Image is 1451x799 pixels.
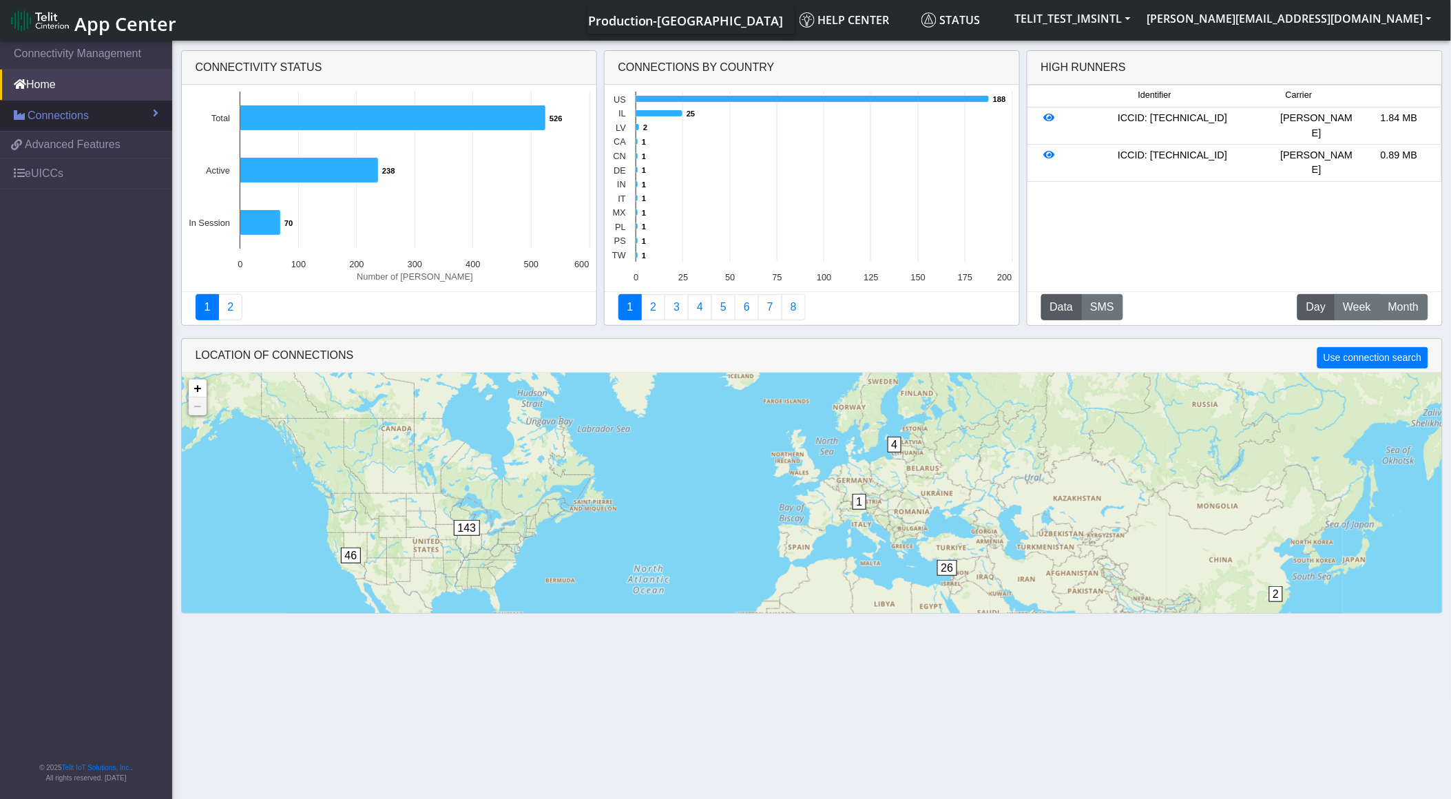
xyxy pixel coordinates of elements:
button: SMS [1081,294,1123,320]
text: 100 [817,272,831,282]
span: 46 [341,548,362,563]
text: 100 [291,259,305,269]
a: App Center [11,6,174,35]
text: CA [614,136,626,147]
text: 0 [634,272,638,282]
text: CN [613,151,625,161]
text: 1 [642,152,646,160]
text: PL [615,222,626,232]
div: 0.89 MB [1358,148,1441,178]
text: 600 [574,259,589,269]
text: IT [618,194,626,204]
div: ICCID: [TECHNICAL_ID] [1069,148,1275,178]
text: US [614,94,626,105]
button: Data [1041,294,1083,320]
span: 26 [937,560,958,576]
text: 1 [642,180,646,189]
text: 70 [284,219,293,227]
a: Not Connected for 30 days [782,294,806,320]
a: Zero Session [758,294,782,320]
span: Advanced Features [25,136,121,153]
div: [PERSON_NAME] [1275,148,1358,178]
text: 200 [997,272,1012,282]
a: Usage per Country [665,294,689,320]
span: Help center [800,12,890,28]
text: 1 [642,138,646,146]
a: Help center [794,6,916,34]
span: Carrier [1286,89,1312,102]
span: Identifier [1138,89,1171,102]
text: 1 [642,209,646,217]
img: knowledge.svg [800,12,815,28]
a: Telit IoT Solutions, Inc. [62,764,131,771]
text: 2 [643,123,647,132]
a: Deployment status [218,294,242,320]
span: 2 [1269,586,1284,602]
text: Number of [PERSON_NAME] [357,271,473,282]
a: Your current platform instance [587,6,783,34]
nav: Summary paging [196,294,583,320]
div: 1.84 MB [1358,111,1441,141]
text: DE [614,165,626,176]
img: status.svg [921,12,937,28]
text: 238 [382,167,395,175]
span: 4 [888,437,902,453]
button: TELIT_TEST_IMSINTL [1007,6,1139,31]
text: In Session [189,218,230,228]
text: LV [616,123,626,133]
div: High Runners [1041,59,1127,76]
a: Connectivity status [196,294,220,320]
text: 1 [642,251,646,260]
text: 75 [772,272,782,282]
a: Zoom out [189,397,207,415]
text: 1 [642,166,646,174]
text: IL [618,108,626,118]
text: 50 [725,272,735,282]
text: 188 [993,95,1006,103]
text: 500 [523,259,538,269]
a: Zoom in [189,380,207,397]
a: Carrier [641,294,665,320]
button: Week [1334,294,1380,320]
text: 1 [642,222,646,231]
span: Connections [28,107,89,124]
text: 200 [349,259,364,269]
span: App Center [74,11,176,37]
a: 14 Days Trend [735,294,759,320]
button: Month [1379,294,1428,320]
text: Active [206,165,230,176]
text: IN [617,179,626,189]
button: Use connection search [1317,347,1428,369]
text: 175 [958,272,972,282]
text: Total [211,113,229,123]
img: logo-telit-cinterion-gw-new.png [11,10,69,32]
text: PS [614,236,625,246]
a: Connections By Carrier [688,294,712,320]
text: 25 [678,272,688,282]
nav: Summary paging [618,294,1005,320]
span: Production-[GEOGRAPHIC_DATA] [588,12,784,29]
div: ICCID: [TECHNICAL_ID] [1069,111,1275,141]
div: Connections By Country [605,51,1019,85]
a: Usage by Carrier [711,294,735,320]
span: Month [1388,299,1419,315]
text: 0 [238,259,242,269]
span: Week [1343,299,1371,315]
text: 125 [864,272,878,282]
div: Connectivity status [182,51,596,85]
text: TW [612,250,627,260]
text: 1 [642,194,646,203]
button: [PERSON_NAME][EMAIL_ADDRESS][DOMAIN_NAME] [1139,6,1440,31]
span: 143 [454,520,481,536]
text: 526 [550,114,563,123]
span: 1 [853,494,867,510]
div: [PERSON_NAME] [1275,111,1358,141]
text: 300 [407,259,421,269]
div: 1 [853,494,866,535]
button: Day [1297,294,1335,320]
span: Status [921,12,981,28]
div: LOCATION OF CONNECTIONS [182,339,1442,373]
text: 400 [466,259,480,269]
text: MX [612,207,626,218]
text: 25 [687,110,695,118]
